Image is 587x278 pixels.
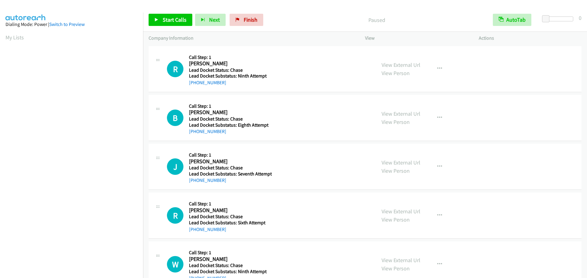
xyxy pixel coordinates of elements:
h1: J [167,158,183,175]
h5: Call Step: 1 [189,103,270,109]
a: View External Url [382,159,420,166]
div: Delay between calls (in seconds) [545,16,573,21]
a: Switch to Preview [49,21,85,27]
span: Start Calls [163,16,186,23]
div: The call is yet to be attempted [167,61,183,77]
a: View External Url [382,208,420,215]
a: View External Url [382,257,420,264]
h2: [PERSON_NAME] [189,60,270,67]
a: Start Calls [149,14,192,26]
p: Actions [479,34,581,42]
h5: Lead Docket Status: Chase [189,262,270,269]
h5: Lead Docket Status: Chase [189,116,270,122]
button: AutoTab [493,14,531,26]
a: My Lists [6,34,24,41]
a: Finish [230,14,263,26]
a: [PHONE_NUMBER] [189,80,226,85]
a: View External Url [382,110,420,117]
a: View Person [382,216,410,223]
a: View Person [382,265,410,272]
a: [PHONE_NUMBER] [189,177,226,183]
h5: Lead Docket Substatus: Ninth Attempt [189,269,270,275]
button: Next [195,14,226,26]
div: The call is yet to be attempted [167,110,183,126]
p: Paused [271,16,482,24]
h5: Lead Docket Substatus: Eighth Attempt [189,122,270,128]
h5: Call Step: 1 [189,201,270,207]
a: [PHONE_NUMBER] [189,226,226,232]
div: The call is yet to be attempted [167,158,183,175]
h5: Call Step: 1 [189,250,270,256]
h5: Lead Docket Status: Chase [189,67,270,73]
h1: W [167,256,183,273]
h5: Lead Docket Status: Chase [189,214,270,220]
h2: [PERSON_NAME] [189,158,270,165]
h5: Lead Docket Substatus: Ninth Attempt [189,73,270,79]
h2: [PERSON_NAME] [189,207,270,214]
span: Finish [244,16,257,23]
h1: R [167,207,183,224]
h2: [PERSON_NAME] [189,109,270,116]
div: The call is yet to be attempted [167,207,183,224]
a: View Person [382,70,410,77]
a: [PHONE_NUMBER] [189,128,226,134]
h1: B [167,110,183,126]
p: View [365,34,468,42]
div: 0 [579,14,581,22]
div: The call is yet to be attempted [167,256,183,273]
h5: Lead Docket Substatus: Seventh Attempt [189,171,272,177]
p: Company Information [149,34,354,42]
a: View Person [382,167,410,174]
h5: Call Step: 1 [189,54,270,60]
div: Dialing Mode: Power | [6,21,138,28]
span: Next [209,16,220,23]
h1: R [167,61,183,77]
h5: Lead Docket Substatus: Sixth Attempt [189,220,270,226]
a: View External Url [382,61,420,68]
h5: Call Step: 1 [189,152,272,158]
h5: Lead Docket Status: Chase [189,165,272,171]
h2: [PERSON_NAME] [189,256,270,263]
a: View Person [382,118,410,125]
